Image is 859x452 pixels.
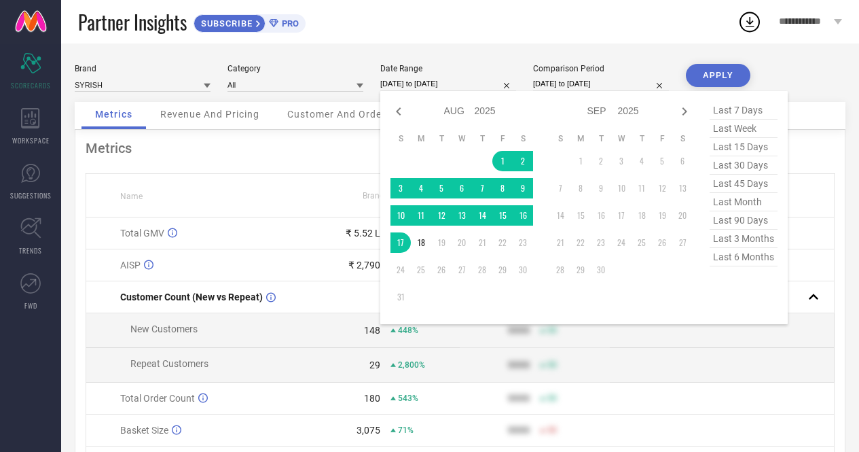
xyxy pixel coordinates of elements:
div: 180 [364,393,380,404]
span: New Customers [130,324,198,334]
div: 148 [364,325,380,336]
span: Customer And Orders [287,109,391,120]
span: SCORECARDS [11,80,51,90]
div: Brand [75,64,211,73]
div: 9999 [508,425,530,436]
td: Tue Aug 26 2025 [431,260,452,280]
td: Wed Sep 03 2025 [611,151,632,171]
span: 71% [398,425,414,435]
span: 50 [547,425,557,435]
span: FWD [24,300,37,311]
td: Thu Sep 25 2025 [632,232,652,253]
button: APPLY [686,64,750,87]
td: Mon Sep 01 2025 [570,151,591,171]
td: Sun Sep 07 2025 [550,178,570,198]
td: Fri Sep 05 2025 [652,151,672,171]
td: Sun Sep 21 2025 [550,232,570,253]
span: Repeat Customers [130,358,208,369]
th: Tuesday [431,133,452,144]
div: 9999 [508,393,530,404]
span: AISP [120,260,141,271]
input: Select date range [380,77,516,91]
td: Sat Sep 27 2025 [672,232,693,253]
span: 50 [547,360,557,370]
td: Tue Sep 16 2025 [591,205,611,226]
span: Total Order Count [120,393,195,404]
span: Customer Count (New vs Repeat) [120,292,263,302]
span: Total GMV [120,228,164,239]
td: Sun Sep 28 2025 [550,260,570,280]
span: last week [710,120,778,138]
div: Metrics [86,140,835,156]
span: 448% [398,326,418,335]
td: Thu Sep 04 2025 [632,151,652,171]
span: last month [710,193,778,211]
td: Wed Sep 24 2025 [611,232,632,253]
td: Sat Aug 23 2025 [513,232,533,253]
span: Brand Value [363,191,407,201]
th: Sunday [390,133,411,144]
span: last 30 days [710,156,778,175]
td: Fri Aug 01 2025 [492,151,513,171]
td: Sun Aug 03 2025 [390,178,411,198]
span: last 45 days [710,175,778,193]
td: Tue Aug 12 2025 [431,205,452,226]
div: Comparison Period [533,64,669,73]
th: Sunday [550,133,570,144]
td: Fri Aug 08 2025 [492,178,513,198]
span: last 90 days [710,211,778,230]
td: Sat Aug 30 2025 [513,260,533,280]
a: SUBSCRIBEPRO [194,11,306,33]
td: Wed Aug 13 2025 [452,205,472,226]
span: last 3 months [710,230,778,248]
td: Thu Aug 28 2025 [472,260,492,280]
td: Sat Aug 02 2025 [513,151,533,171]
td: Thu Aug 07 2025 [472,178,492,198]
td: Sun Aug 17 2025 [390,232,411,253]
td: Fri Sep 26 2025 [652,232,672,253]
td: Thu Aug 14 2025 [472,205,492,226]
span: 2,800% [398,360,425,370]
span: TRENDS [19,245,42,256]
td: Mon Sep 29 2025 [570,260,591,280]
td: Sun Sep 14 2025 [550,205,570,226]
span: WORKSPACE [12,135,50,145]
th: Friday [652,133,672,144]
td: Thu Sep 11 2025 [632,178,652,198]
th: Friday [492,133,513,144]
th: Tuesday [591,133,611,144]
div: ₹ 5.52 L [346,228,380,239]
td: Tue Sep 02 2025 [591,151,611,171]
td: Mon Sep 15 2025 [570,205,591,226]
span: last 15 days [710,138,778,156]
td: Wed Sep 10 2025 [611,178,632,198]
span: 50 [547,326,557,335]
td: Sun Aug 31 2025 [390,287,411,307]
th: Wednesday [611,133,632,144]
td: Mon Aug 11 2025 [411,205,431,226]
span: 50 [547,394,557,403]
td: Sat Sep 06 2025 [672,151,693,171]
span: Revenue And Pricing [160,109,259,120]
td: Mon Aug 18 2025 [411,232,431,253]
div: Category [227,64,363,73]
td: Mon Aug 04 2025 [411,178,431,198]
td: Fri Sep 12 2025 [652,178,672,198]
th: Saturday [513,133,533,144]
span: SUGGESTIONS [10,190,52,201]
td: Sat Sep 13 2025 [672,178,693,198]
div: Previous month [390,103,407,120]
th: Monday [570,133,591,144]
div: Next month [676,103,693,120]
div: 29 [369,360,380,370]
td: Fri Sep 19 2025 [652,205,672,226]
span: last 6 months [710,248,778,266]
td: Mon Aug 25 2025 [411,260,431,280]
td: Tue Aug 05 2025 [431,178,452,198]
span: Metrics [95,109,132,120]
input: Select comparison period [533,77,669,91]
span: SUBSCRIBE [194,18,256,29]
td: Wed Aug 20 2025 [452,232,472,253]
div: Open download list [737,10,762,34]
td: Tue Aug 19 2025 [431,232,452,253]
